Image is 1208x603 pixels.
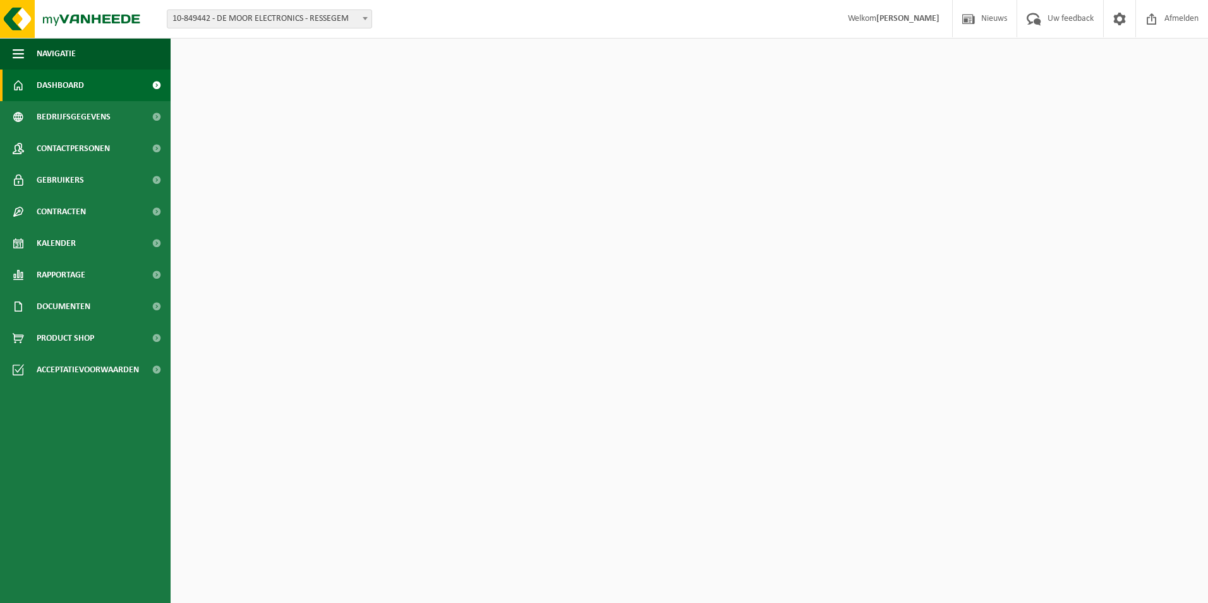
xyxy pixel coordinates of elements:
span: Kalender [37,228,76,259]
strong: [PERSON_NAME] [876,14,939,23]
span: Product Shop [37,322,94,354]
span: Dashboard [37,70,84,101]
span: Documenten [37,291,90,322]
span: Navigatie [37,38,76,70]
span: Contracten [37,196,86,228]
span: Bedrijfsgegevens [37,101,111,133]
span: Rapportage [37,259,85,291]
span: Acceptatievoorwaarden [37,354,139,386]
span: 10-849442 - DE MOOR ELECTRONICS - RESSEGEM [167,9,372,28]
span: 10-849442 - DE MOOR ELECTRONICS - RESSEGEM [167,10,371,28]
span: Gebruikers [37,164,84,196]
span: Contactpersonen [37,133,110,164]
